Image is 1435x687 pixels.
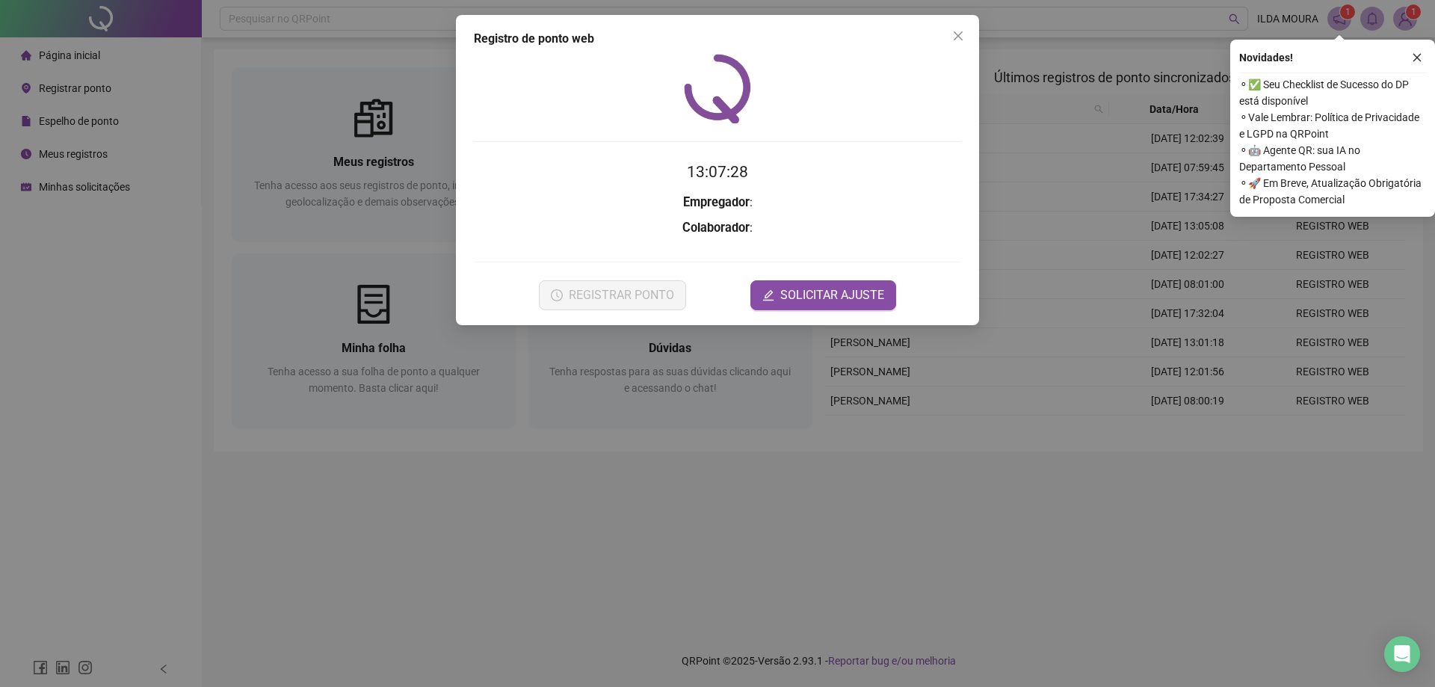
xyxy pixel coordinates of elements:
div: Registro de ponto web [474,30,961,48]
span: ⚬ ✅ Seu Checklist de Sucesso do DP está disponível [1239,76,1426,109]
img: QRPoint [684,54,751,123]
button: editSOLICITAR AJUSTE [750,280,896,310]
h3: : [474,193,961,212]
h3: : [474,218,961,238]
span: SOLICITAR AJUSTE [780,286,884,304]
div: Open Intercom Messenger [1384,636,1420,672]
time: 13:07:28 [687,163,748,181]
span: edit [762,289,774,301]
span: ⚬ 🤖 Agente QR: sua IA no Departamento Pessoal [1239,142,1426,175]
span: Novidades ! [1239,49,1293,66]
span: ⚬ Vale Lembrar: Política de Privacidade e LGPD na QRPoint [1239,109,1426,142]
button: Close [946,24,970,48]
span: ⚬ 🚀 Em Breve, Atualização Obrigatória de Proposta Comercial [1239,175,1426,208]
button: REGISTRAR PONTO [539,280,686,310]
strong: Empregador [683,195,750,209]
strong: Colaborador [682,221,750,235]
span: close [1412,52,1422,63]
span: close [952,30,964,42]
